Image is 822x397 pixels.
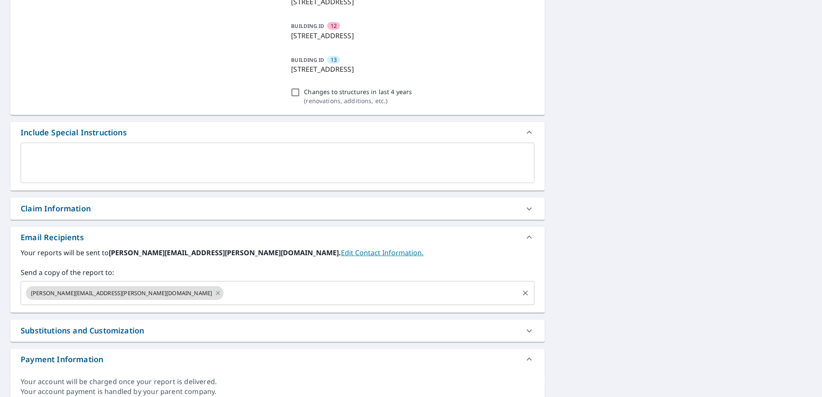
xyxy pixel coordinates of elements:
[291,31,531,41] p: [STREET_ADDRESS]
[304,87,412,96] p: Changes to structures in last 4 years
[21,203,91,214] div: Claim Information
[21,247,534,258] label: Your reports will be sent to
[21,377,534,387] div: Your account will be charged once your report is delivered.
[519,287,531,299] button: Clear
[291,64,531,74] p: [STREET_ADDRESS]
[291,22,324,30] p: BUILDING ID
[291,56,324,64] p: BUILDING ID
[341,248,423,257] a: EditContactInfo
[10,227,545,247] div: Email Recipients
[21,325,144,336] div: Substitutions and Customization
[21,232,84,243] div: Email Recipients
[26,286,224,300] div: [PERSON_NAME][EMAIL_ADDRESS][PERSON_NAME][DOMAIN_NAME]
[331,22,337,30] span: 12
[331,56,337,64] span: 13
[10,198,545,220] div: Claim Information
[21,127,127,138] div: Include Special Instructions
[304,96,412,105] p: ( renovations, additions, etc. )
[21,267,534,278] label: Send a copy of the report to:
[109,248,341,257] b: [PERSON_NAME][EMAIL_ADDRESS][PERSON_NAME][DOMAIN_NAME].
[26,289,217,297] span: [PERSON_NAME][EMAIL_ADDRESS][PERSON_NAME][DOMAIN_NAME]
[10,320,545,342] div: Substitutions and Customization
[10,349,545,370] div: Payment Information
[10,122,545,143] div: Include Special Instructions
[21,387,534,397] div: Your account payment is handled by your parent company.
[21,354,103,365] div: Payment Information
